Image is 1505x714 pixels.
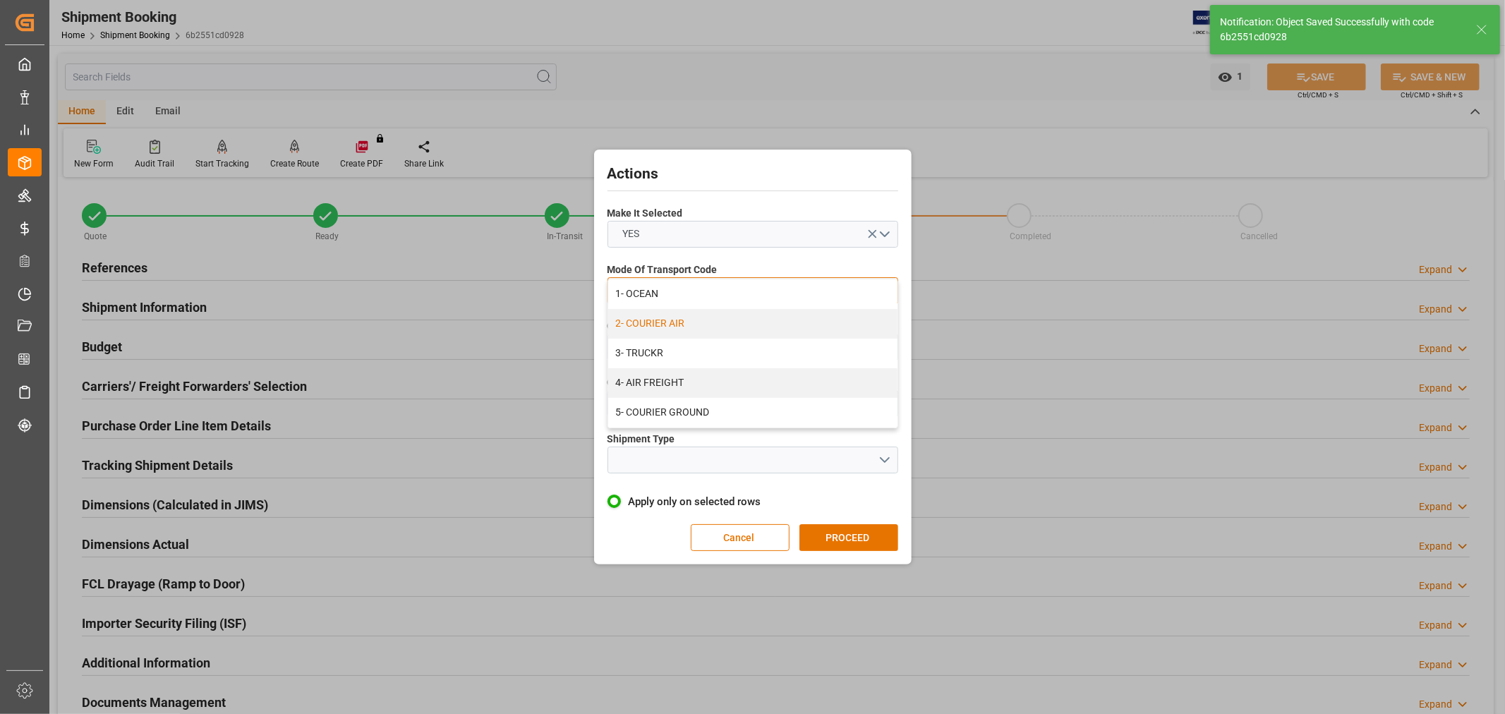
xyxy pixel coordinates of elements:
[608,309,897,339] div: 2- COURIER AIR
[608,432,675,447] span: Shipment Type
[691,524,790,551] button: Cancel
[608,493,898,510] label: Apply only on selected rows
[608,339,897,368] div: 3- TRUCKR
[608,398,897,428] div: 5- COURIER GROUND
[608,277,898,304] button: close menu
[608,447,898,473] button: open menu
[608,368,897,398] div: 4- AIR FREIGHT
[1220,15,1463,44] div: Notification: Object Saved Successfully with code 6b2551cd0928
[608,221,898,248] button: open menu
[615,226,646,241] span: YES
[608,262,718,277] span: Mode Of Transport Code
[608,163,898,186] h2: Actions
[799,524,898,551] button: PROCEED
[608,206,683,221] span: Make It Selected
[608,279,897,309] div: 1- OCEAN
